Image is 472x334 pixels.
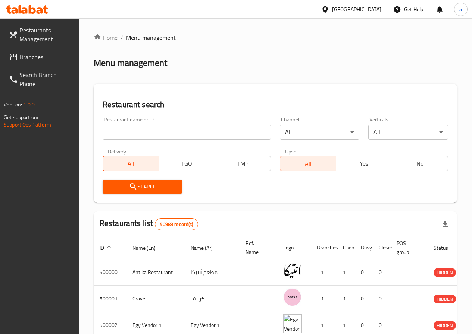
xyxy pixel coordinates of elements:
span: POS group [397,239,419,257]
td: 0 [355,286,373,312]
h2: Menu management [94,57,167,69]
th: Branches [311,236,337,259]
td: 500000 [94,259,126,286]
td: 1 [337,286,355,312]
div: Export file [436,215,454,233]
span: Yes [339,158,389,169]
h2: Restaurants list [100,218,198,230]
span: All [106,158,156,169]
button: TMP [215,156,271,171]
button: No [392,156,448,171]
nav: breadcrumb [94,33,457,42]
img: Antika Restaurant [283,261,302,280]
td: 500001 [94,286,126,312]
a: Search Branch Phone [3,66,79,93]
td: 1 [311,259,337,286]
div: Total records count [155,218,198,230]
span: 1.0.0 [23,100,35,109]
span: ID [100,244,114,252]
a: Home [94,33,118,42]
button: Search [103,180,182,194]
span: Get support on: [4,112,38,122]
a: Support.OpsPlatform [4,120,51,130]
span: No [395,158,445,169]
button: TGO [159,156,215,171]
span: Ref. Name [246,239,268,257]
span: Status [434,244,458,252]
span: HIDDEN [434,295,456,303]
span: Branches [19,53,73,61]
a: Branches [3,48,79,66]
label: Delivery [108,149,126,154]
th: Open [337,236,355,259]
span: All [283,158,333,169]
td: كرييف [185,286,240,312]
h2: Restaurant search [103,99,448,110]
th: Logo [277,236,311,259]
button: All [280,156,336,171]
label: Upsell [285,149,299,154]
input: Search for restaurant name or ID.. [103,125,271,140]
td: 1 [311,286,337,312]
span: 40983 record(s) [155,221,197,228]
td: 0 [373,259,391,286]
span: TGO [162,158,212,169]
th: Busy [355,236,373,259]
img: Crave [283,288,302,306]
span: TMP [218,158,268,169]
td: 0 [355,259,373,286]
li: / [121,33,123,42]
span: HIDDEN [434,321,456,330]
div: All [280,125,360,140]
span: Search Branch Phone [19,70,73,88]
td: Antika Restaurant [126,259,185,286]
span: Menu management [126,33,176,42]
th: Closed [373,236,391,259]
span: Name (En) [132,244,165,252]
td: 1 [337,259,355,286]
span: Restaurants Management [19,26,73,44]
td: مطعم أنتيكا [185,259,240,286]
td: Crave [126,286,185,312]
td: 0 [373,286,391,312]
div: HIDDEN [434,268,456,277]
div: [GEOGRAPHIC_DATA] [332,5,381,13]
span: Name (Ar) [191,244,222,252]
div: All [368,125,448,140]
div: HIDDEN [434,321,456,330]
img: Egy Vendor 1 [283,314,302,333]
a: Restaurants Management [3,21,79,48]
span: a [459,5,462,13]
span: Version: [4,100,22,109]
span: Search [109,182,176,191]
button: Yes [336,156,392,171]
button: All [103,156,159,171]
span: HIDDEN [434,268,456,277]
